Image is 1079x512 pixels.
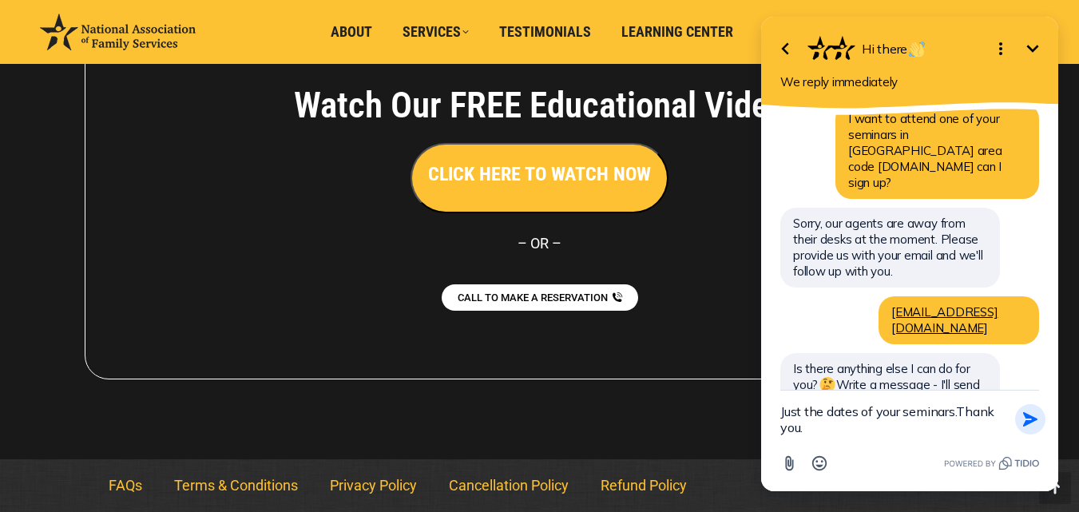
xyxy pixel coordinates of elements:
[108,111,262,190] span: I want to attend one of your seminars in [GEOGRAPHIC_DATA] area code [DOMAIN_NAME] can I sign up?
[314,467,433,504] a: Privacy Policy
[151,304,257,335] a: [EMAIL_ADDRESS][DOMAIN_NAME]
[276,33,308,65] button: Minimize
[518,235,561,252] span: – OR –
[93,467,987,504] nav: Menu
[488,17,602,47] a: Testimonials
[621,23,733,41] span: Learning Center
[433,467,585,504] a: Cancellation Policy
[169,42,184,58] img: 👋
[585,467,703,504] a: Refund Policy
[319,17,383,47] a: About
[40,74,157,89] span: We reply immediately
[499,23,591,41] span: Testimonials
[34,448,64,478] button: Attach file button
[121,41,186,57] span: Hi there
[64,448,94,478] button: Open Emoji picker
[403,23,469,41] span: Services
[610,17,744,47] a: Learning Center
[205,84,875,127] h4: Watch Our FREE Educational Video
[411,143,668,213] button: CLICK HERE TO WATCH NOW
[458,292,608,303] span: CALL TO MAKE A RESERVATION
[428,161,651,188] h3: CLICK HERE TO WATCH NOW
[53,216,242,279] span: Sorry, our agents are away from their desks at the moment. Please provide us with your email and ...
[442,284,638,311] a: CALL TO MAKE A RESERVATION
[53,361,240,408] span: Is there anything else I can do for you? Write a message - I'll send it to our staff.
[79,377,95,393] img: 🤔
[331,23,372,41] span: About
[93,467,158,504] a: FAQs
[411,167,668,184] a: CLICK HERE TO WATCH NOW
[204,454,299,473] a: Powered by Tidio.
[40,391,259,448] textarea: New message
[40,14,196,50] img: National Association of Family Services
[244,33,276,65] button: Open options
[158,467,314,504] a: Terms & Conditions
